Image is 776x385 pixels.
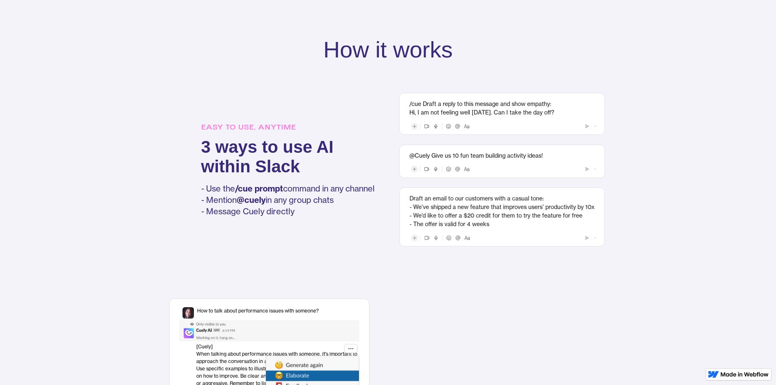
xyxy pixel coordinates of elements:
strong: @cuely [237,195,266,205]
div: @Cuely Give us 10 fun team building activity ideas! [409,152,595,160]
div: /cue Draft a reply to this message and show empathy: Hi, I am not feeling well [DATE]. Can I take... [409,100,595,117]
img: Made in Webflow [721,372,769,377]
div: How to talk about performance issues with someone? [197,307,319,315]
div: Draft an email to our customers with a casual tone: - We’ve shipped a new feature that improves u... [409,194,594,229]
p: - Use the command in any channel - Mention in any group chats - Message Cuely directly [201,183,375,217]
strong: /cue prompt [235,183,283,194]
h2: How it works [323,37,453,63]
h5: EASY TO USE, ANYTIME [201,122,375,133]
h3: 3 ways to use AI within Slack [201,137,375,176]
